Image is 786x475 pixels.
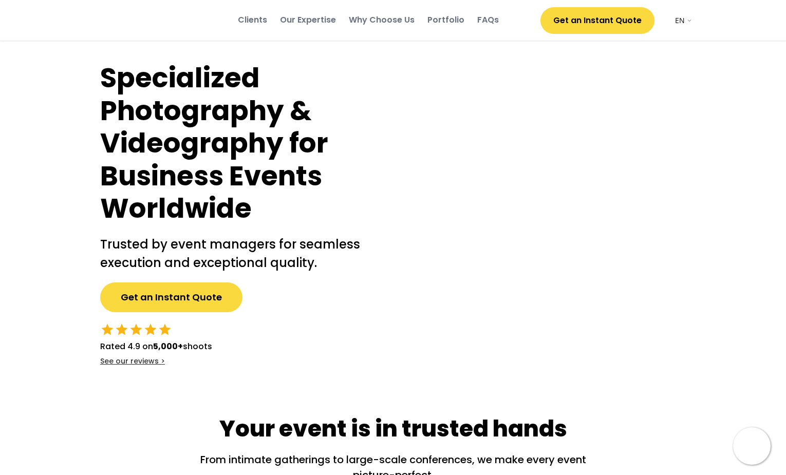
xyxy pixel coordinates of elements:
[100,340,212,353] div: Rated 4.9 on shoots
[93,10,196,30] img: yH5BAEAAAAALAAAAAABAAEAAAIBRAA7
[129,322,143,337] button: star
[280,14,336,26] div: Our Expertise
[143,322,158,337] button: star
[238,14,267,26] div: Clients
[115,322,129,337] button: star
[477,14,499,26] div: FAQs
[427,14,464,26] div: Portfolio
[158,322,172,337] button: star
[219,413,567,445] div: Your event is in trusted hands
[100,235,372,272] h2: Trusted by event managers for seamless execution and exceptional quality.
[100,356,165,367] div: See our reviews >
[100,62,372,225] h1: Specialized Photography & Videography for Business Events Worldwide
[153,340,183,352] strong: 5,000+
[660,15,670,26] img: yH5BAEAAAAALAAAAAABAAEAAAIBRAA7
[100,282,242,312] button: Get an Instant Quote
[393,62,701,355] img: yH5BAEAAAAALAAAAAABAAEAAAIBRAA7
[100,322,115,337] button: star
[733,427,771,465] img: yH5BAEAAAAALAAAAAABAAEAAAIBRAA7
[540,7,654,34] button: Get an Instant Quote
[349,14,415,26] div: Why Choose Us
